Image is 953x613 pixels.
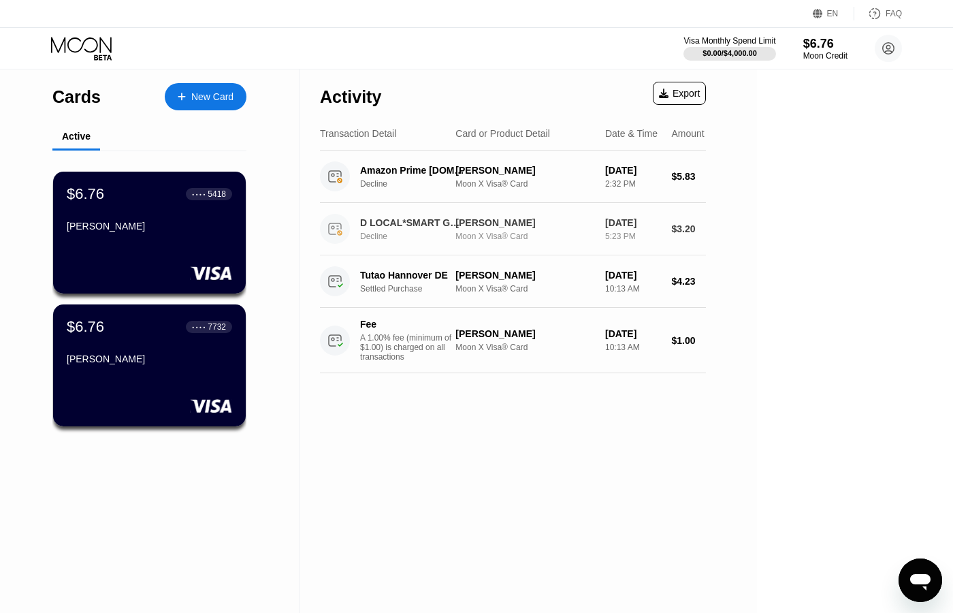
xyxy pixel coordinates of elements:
div: Moon X Visa® Card [455,284,594,294]
div: EN [827,9,839,18]
div: EN [813,7,854,20]
div: [PERSON_NAME] [455,328,594,339]
div: Fee [360,319,455,330]
div: FeeA 1.00% fee (minimum of $1.00) is charged on all transactions[PERSON_NAME]Moon X Visa® Card[DA... [320,308,706,373]
div: 10:13 AM [605,343,660,352]
div: Transaction Detail [320,128,396,139]
div: Export [653,82,706,105]
div: Tutao Hannover DE [360,270,464,281]
div: $6.76● ● ● ●7732[PERSON_NAME] [53,304,246,426]
div: [DATE] [605,217,660,228]
div: [PERSON_NAME] [455,165,594,176]
div: $6.76 [67,185,104,203]
div: D LOCAL*SMART GLOCAL DF MXDecline[PERSON_NAME]Moon X Visa® Card[DATE]5:23 PM$3.20 [320,203,706,255]
div: Activity [320,87,381,107]
div: Export [659,88,700,99]
div: $3.20 [671,223,706,234]
div: $6.76● ● ● ●5418[PERSON_NAME] [53,172,246,294]
div: 2:32 PM [605,179,660,189]
div: Card or Product Detail [455,128,550,139]
div: $6.76 [67,318,104,336]
div: 10:13 AM [605,284,660,294]
div: [DATE] [605,270,660,281]
div: [PERSON_NAME] [67,221,232,232]
div: 5418 [208,189,226,199]
div: [PERSON_NAME] [455,217,594,228]
div: Date & Time [605,128,658,139]
div: [PERSON_NAME] [67,353,232,364]
div: FAQ [886,9,902,18]
div: Tutao Hannover DESettled Purchase[PERSON_NAME]Moon X Visa® Card[DATE]10:13 AM$4.23 [320,255,706,308]
div: Active [62,131,91,142]
div: FAQ [854,7,902,20]
div: $5.83 [671,171,706,182]
div: Amount [671,128,704,139]
div: Decline [360,232,472,241]
div: $6.76 [803,37,847,51]
div: [DATE] [605,165,660,176]
div: Moon X Visa® Card [455,232,594,241]
div: Visa Monthly Spend Limit$0.00/$4,000.00 [683,36,775,61]
iframe: Button to launch messaging window [899,559,942,602]
div: Settled Purchase [360,284,472,294]
div: Amazon Prime [DOMAIN_NAME][URL] [360,165,464,176]
div: 7732 [208,322,226,332]
div: A 1.00% fee (minimum of $1.00) is charged on all transactions [360,333,462,362]
div: $6.76Moon Credit [803,37,847,61]
div: ● ● ● ● [192,192,206,196]
div: Cards [52,87,101,107]
div: Moon X Visa® Card [455,179,594,189]
div: Amazon Prime [DOMAIN_NAME][URL]Decline[PERSON_NAME]Moon X Visa® Card[DATE]2:32 PM$5.83 [320,151,706,203]
div: $1.00 [671,335,706,346]
div: [PERSON_NAME] [455,270,594,281]
div: D LOCAL*SMART GLOCAL DF MX [360,217,464,228]
div: 5:23 PM [605,232,660,241]
div: Visa Monthly Spend Limit [683,36,775,46]
div: Moon Credit [803,51,847,61]
div: Decline [360,179,472,189]
div: $4.23 [671,276,706,287]
div: Moon X Visa® Card [455,343,594,352]
div: New Card [191,91,233,103]
div: [DATE] [605,328,660,339]
div: $0.00 / $4,000.00 [702,49,757,57]
div: New Card [165,83,246,110]
div: ● ● ● ● [192,325,206,329]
